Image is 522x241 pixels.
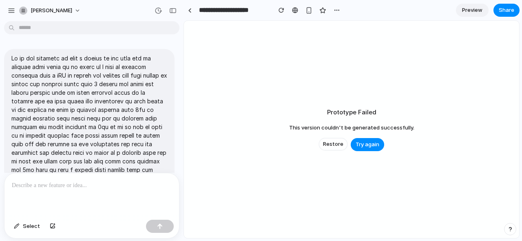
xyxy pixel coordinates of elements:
span: [PERSON_NAME] [31,7,72,15]
span: Restore [323,140,343,148]
button: Share [493,4,520,17]
button: Try again [351,138,384,151]
button: [PERSON_NAME] [16,4,85,17]
span: This version couldn't be generated successfully. [289,124,414,132]
span: Try again [356,141,379,149]
button: Select [10,220,44,233]
h2: Prototype Failed [327,108,376,117]
span: Share [499,6,514,14]
span: Select [23,222,40,230]
a: Preview [456,4,489,17]
button: Restore [319,138,347,150]
span: Preview [462,6,482,14]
